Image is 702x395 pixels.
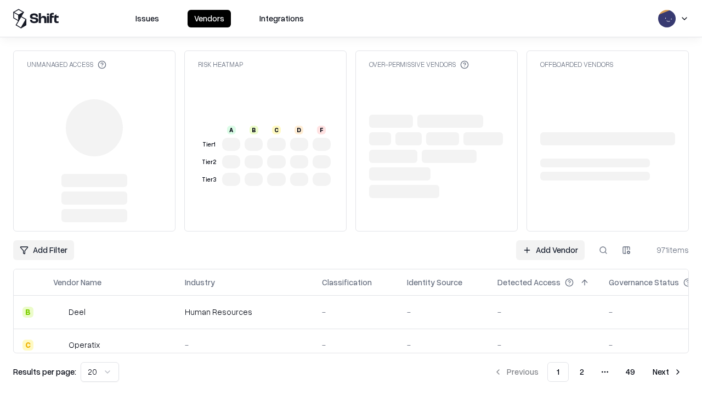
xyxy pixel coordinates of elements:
div: Offboarded Vendors [540,60,613,69]
div: Vendor Name [53,276,101,288]
div: - [407,339,480,351]
div: - [497,306,591,318]
button: Vendors [188,10,231,27]
div: - [322,306,389,318]
div: A [227,126,236,134]
button: Next [646,362,689,382]
div: C [272,126,281,134]
img: Deel [53,307,64,318]
div: - [322,339,389,351]
div: B [22,307,33,318]
div: Risk Heatmap [198,60,243,69]
nav: pagination [487,362,689,382]
div: - [185,339,304,351]
div: Unmanaged Access [27,60,106,69]
div: Operatix [69,339,100,351]
div: Tier 1 [200,140,218,149]
button: Add Filter [13,240,74,260]
div: B [250,126,258,134]
div: Deel [69,306,86,318]
div: Over-Permissive Vendors [369,60,469,69]
button: Issues [129,10,166,27]
button: 49 [617,362,644,382]
img: Operatix [53,340,64,351]
div: F [317,126,326,134]
div: C [22,340,33,351]
div: Tier 2 [200,157,218,167]
div: D [295,126,303,134]
div: 971 items [645,244,689,256]
button: 2 [571,362,593,382]
div: Identity Source [407,276,462,288]
div: Detected Access [497,276,561,288]
div: Tier 3 [200,175,218,184]
div: Human Resources [185,306,304,318]
div: Classification [322,276,372,288]
div: - [407,306,480,318]
div: - [497,339,591,351]
button: 1 [547,362,569,382]
div: Governance Status [609,276,679,288]
a: Add Vendor [516,240,585,260]
button: Integrations [253,10,310,27]
p: Results per page: [13,366,76,377]
div: Industry [185,276,215,288]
